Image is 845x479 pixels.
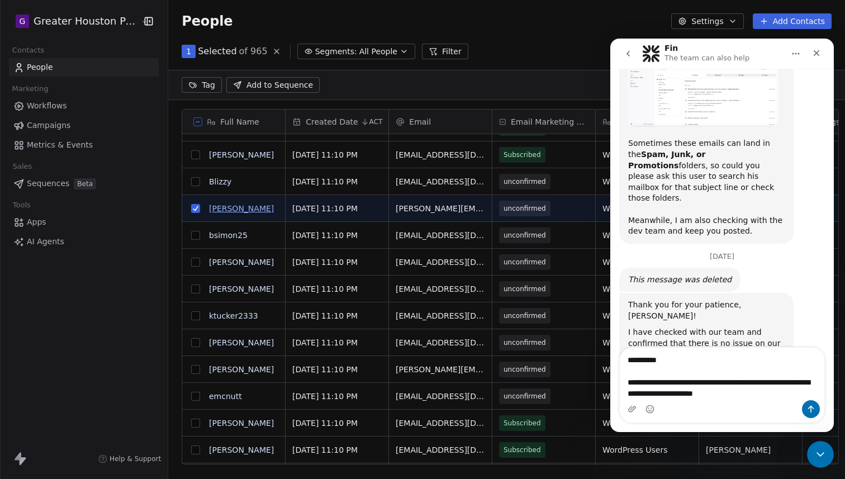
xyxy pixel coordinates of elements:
[8,197,35,214] span: Tools
[315,46,357,58] span: Segments:
[409,116,431,127] span: Email
[292,364,382,375] span: [DATE] 11:10 PM
[504,444,541,456] span: Subscribed
[807,441,834,468] iframe: Intercom live chat
[396,444,485,456] span: [EMAIL_ADDRESS][DOMAIN_NAME]
[504,230,546,241] span: unconfirmed
[27,216,46,228] span: Apps
[504,176,546,187] span: unconfirmed
[602,149,692,160] span: WordPress Users
[202,79,215,91] span: Tag
[602,418,692,429] span: WordPress Users
[596,110,699,134] div: Contact Source
[198,45,236,58] span: Selected
[396,203,485,214] span: [PERSON_NAME][EMAIL_ADDRESS][DOMAIN_NAME]
[27,178,69,189] span: Sequences
[396,337,485,348] span: [EMAIL_ADDRESS][DOMAIN_NAME]
[396,310,485,321] span: [EMAIL_ADDRESS][DOMAIN_NAME]
[27,100,67,112] span: Workflows
[602,391,692,402] span: WordPress Users
[209,177,231,186] a: Blizzy
[182,77,222,93] button: Tag
[9,174,159,193] a: SequencesBeta
[706,444,795,456] span: [PERSON_NAME]
[182,45,196,58] button: 1
[9,116,159,135] a: Campaigns
[396,391,485,402] span: [EMAIL_ADDRESS][DOMAIN_NAME]
[396,149,485,160] span: [EMAIL_ADDRESS][DOMAIN_NAME]
[209,204,274,213] a: [PERSON_NAME]
[292,337,382,348] span: [DATE] 11:10 PM
[602,176,692,187] span: WordPress Users
[602,310,692,321] span: WordPress Users
[192,362,210,380] button: Send a message…
[504,310,546,321] span: unconfirmed
[182,110,285,134] div: Full Name
[753,13,832,29] button: Add Contacts
[602,283,692,295] span: WordPress Users
[292,176,382,187] span: [DATE] 11:10 PM
[369,117,383,126] span: ACT
[209,150,274,159] a: [PERSON_NAME]
[209,231,248,240] a: bsimon25
[9,136,159,154] a: Metrics & Events
[292,230,382,241] span: [DATE] 11:10 PM
[504,203,546,214] span: unconfirmed
[292,283,382,295] span: [DATE] 11:10 PM
[504,257,546,268] span: unconfirmed
[8,158,37,175] span: Sales
[306,116,358,127] span: Created Date
[186,46,191,57] span: 1
[292,391,382,402] span: [DATE] 11:10 PM
[7,80,53,97] span: Marketing
[9,58,159,77] a: People
[602,230,692,241] span: WordPress Users
[74,178,96,189] span: Beta
[18,288,174,365] div: I have checked with our team and confirmed that there is no issue on our side. As mentioned earli...
[492,110,595,134] div: Email Marketing Consent
[110,454,161,463] span: Help & Support
[9,213,159,231] a: Apps
[396,230,485,241] span: [EMAIL_ADDRESS][DOMAIN_NAME]
[209,258,274,267] a: [PERSON_NAME]
[422,44,468,59] button: Filter
[209,392,242,401] a: emcnutt
[396,283,485,295] span: [EMAIL_ADDRESS][DOMAIN_NAME]
[182,13,232,30] span: People
[602,257,692,268] span: WordPress Users
[9,97,159,115] a: Workflows
[220,116,259,127] span: Full Name
[27,236,64,248] span: AI Agents
[20,16,26,27] span: G
[504,283,546,295] span: unconfirmed
[504,364,546,375] span: unconfirmed
[226,77,320,93] button: Add to Sequence
[602,203,692,214] span: WordPress Users
[209,338,274,347] a: [PERSON_NAME]
[396,418,485,429] span: [EMAIL_ADDRESS][DOMAIN_NAME]
[239,45,268,58] span: of 965
[504,149,541,160] span: Subscribed
[209,445,274,454] a: [PERSON_NAME]
[396,257,485,268] span: [EMAIL_ADDRESS][DOMAIN_NAME]
[17,366,26,375] button: Upload attachment
[27,120,70,131] span: Campaigns
[7,42,49,59] span: Contacts
[671,13,743,29] button: Settings
[602,364,692,375] span: WordPress Users
[292,418,382,429] span: [DATE] 11:10 PM
[9,254,215,396] div: Harinder says…
[292,257,382,268] span: [DATE] 11:10 PM
[27,139,93,151] span: Metrics & Events
[27,61,53,73] span: People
